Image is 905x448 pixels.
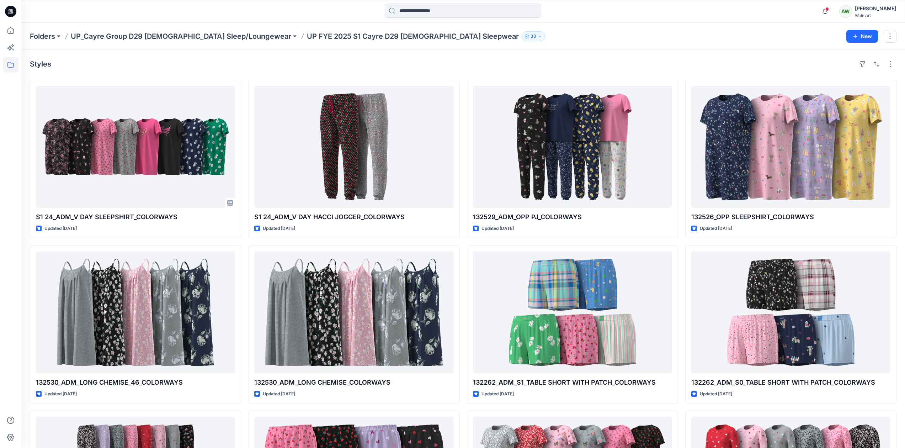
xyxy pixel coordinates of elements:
[473,378,672,388] p: 132262_ADM_S1_TABLE SHORT WITH PATCH_COLORWAYS
[481,225,514,232] p: Updated [DATE]
[254,86,453,208] a: S1 24_ADM_V DAY HACCI JOGGER_COLORWAYS
[700,390,732,398] p: Updated [DATE]
[700,225,732,232] p: Updated [DATE]
[307,31,519,41] p: UP FYE 2025 S1 Cayre D29 [DEMOGRAPHIC_DATA] Sleepwear
[36,378,235,388] p: 132530_ADM_LONG CHEMISE_46_COLORWAYS
[473,86,672,208] a: 132529_ADM_OPP PJ_COLORWAYS
[691,251,890,373] a: 132262_ADM_S0_TABLE SHORT WITH PATCH_COLORWAYS
[531,32,536,40] p: 30
[473,251,672,373] a: 132262_ADM_S1_TABLE SHORT WITH PATCH_COLORWAYS
[36,212,235,222] p: S1 24_ADM_V DAY SLEEPSHIRT_COLORWAYS
[71,31,291,41] a: UP_Cayre Group D29 [DEMOGRAPHIC_DATA] Sleep/Loungewear
[254,212,453,222] p: S1 24_ADM_V DAY HACCI JOGGER_COLORWAYS
[481,390,514,398] p: Updated [DATE]
[691,378,890,388] p: 132262_ADM_S0_TABLE SHORT WITH PATCH_COLORWAYS
[254,251,453,373] a: 132530_ADM_LONG CHEMISE_COLORWAYS
[839,5,852,18] div: AW
[691,86,890,208] a: 132526_OPP SLEEPSHIRT_COLORWAYS
[473,212,672,222] p: 132529_ADM_OPP PJ_COLORWAYS
[522,31,545,41] button: 30
[855,4,896,13] div: [PERSON_NAME]
[263,390,295,398] p: Updated [DATE]
[254,378,453,388] p: 132530_ADM_LONG CHEMISE_COLORWAYS
[36,251,235,373] a: 132530_ADM_LONG CHEMISE_46_COLORWAYS
[44,225,77,232] p: Updated [DATE]
[30,60,51,68] h4: Styles
[855,13,896,18] div: Walmart
[846,30,878,43] button: New
[30,31,55,41] a: Folders
[44,390,77,398] p: Updated [DATE]
[691,212,890,222] p: 132526_OPP SLEEPSHIRT_COLORWAYS
[36,86,235,208] a: S1 24_ADM_V DAY SLEEPSHIRT_COLORWAYS
[263,225,295,232] p: Updated [DATE]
